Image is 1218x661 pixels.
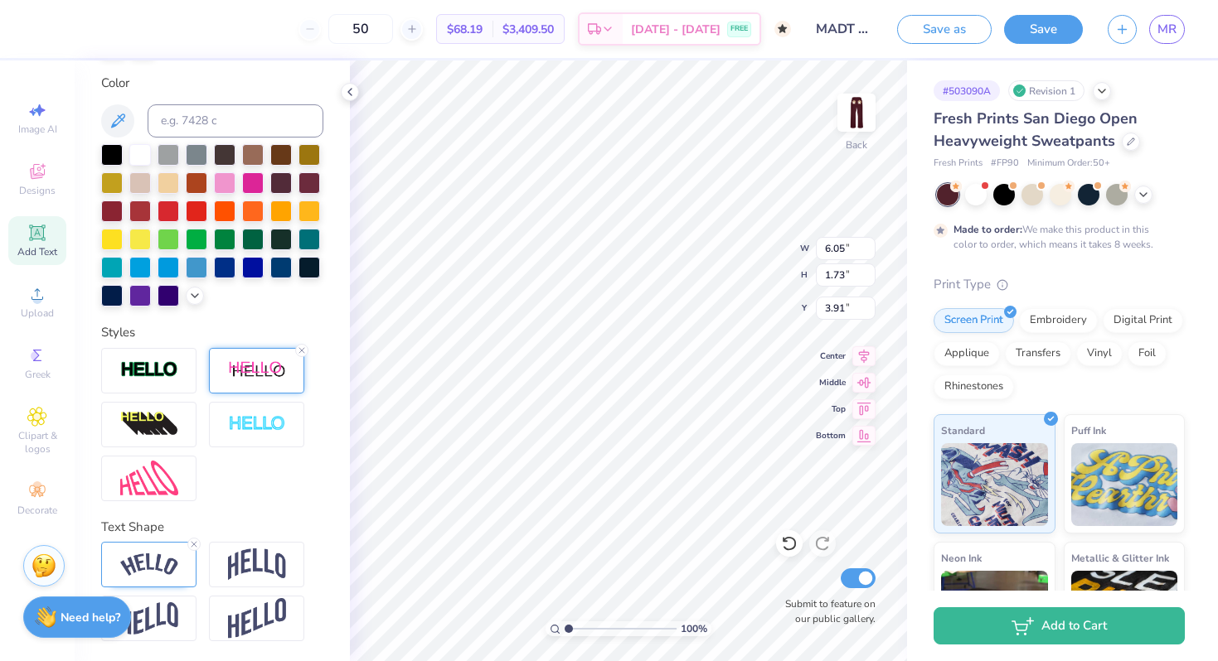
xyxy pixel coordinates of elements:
[934,109,1138,151] span: Fresh Prints San Diego Open Heavyweight Sweatpants
[846,138,867,152] div: Back
[934,607,1185,644] button: Add to Cart
[934,308,1014,333] div: Screen Print
[934,341,1000,366] div: Applique
[681,621,707,636] span: 100 %
[730,23,748,35] span: FREE
[1008,80,1085,101] div: Revision 1
[228,415,286,434] img: Negative Space
[101,74,323,93] div: Color
[1071,549,1169,567] span: Metallic & Glitter Ink
[840,96,873,129] img: Back
[816,430,846,441] span: Bottom
[991,157,1019,171] span: # FP90
[941,549,982,567] span: Neon Ink
[803,12,885,46] input: Untitled Design
[776,596,876,626] label: Submit to feature on our public gallery.
[1103,308,1183,333] div: Digital Print
[1149,15,1185,44] a: MR
[897,15,992,44] button: Save as
[502,21,554,38] span: $3,409.50
[120,553,178,576] img: Arc
[1004,15,1083,44] button: Save
[21,306,54,320] span: Upload
[228,360,286,381] img: Shadow
[631,21,721,38] span: [DATE] - [DATE]
[120,411,178,437] img: 3d Illusion
[328,14,393,44] input: – –
[1071,571,1178,654] img: Metallic & Glitter Ink
[816,377,846,388] span: Middle
[101,323,323,342] div: Styles
[954,223,1022,236] strong: Made to order:
[1027,157,1110,171] span: Minimum Order: 50 +
[120,461,178,496] img: Free Distort
[120,602,178,634] img: Flag
[1157,20,1177,39] span: MR
[934,80,1000,101] div: # 503090A
[934,275,1185,294] div: Print Type
[1071,422,1106,439] span: Puff Ink
[941,443,1048,526] img: Standard
[8,429,66,456] span: Clipart & logos
[61,610,120,625] strong: Need help?
[1071,443,1178,526] img: Puff Ink
[120,360,178,379] img: Stroke
[25,368,51,381] span: Greek
[101,518,323,537] div: Text Shape
[816,350,846,362] span: Center
[934,157,983,171] span: Fresh Prints
[1128,341,1167,366] div: Foil
[19,184,56,197] span: Designs
[1019,308,1098,333] div: Embroidery
[228,598,286,639] img: Rise
[18,123,57,136] span: Image AI
[447,21,483,38] span: $68.19
[1076,341,1123,366] div: Vinyl
[228,548,286,580] img: Arch
[17,504,57,517] span: Decorate
[816,403,846,415] span: Top
[148,104,323,138] input: e.g. 7428 c
[17,245,57,258] span: Add Text
[934,374,1014,399] div: Rhinestones
[941,422,985,439] span: Standard
[954,222,1157,252] div: We make this product in this color to order, which means it takes 8 weeks.
[941,571,1048,654] img: Neon Ink
[1005,341,1071,366] div: Transfers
